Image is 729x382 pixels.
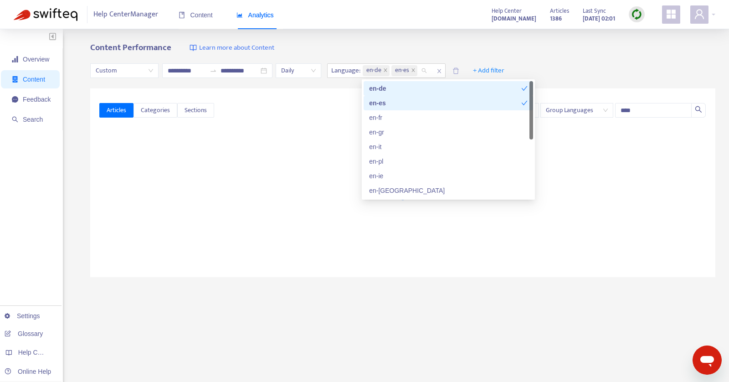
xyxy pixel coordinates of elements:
[452,67,459,74] span: delete
[23,116,43,123] span: Search
[190,44,197,52] img: image-link
[364,154,533,169] div: en-pl
[364,110,533,125] div: en-fr
[364,183,533,198] div: en-gb
[133,103,177,118] button: Categories
[12,76,18,83] span: container
[364,139,533,154] div: en-it
[179,12,185,18] span: book
[23,76,45,83] span: Content
[328,64,362,77] span: Language :
[236,11,274,19] span: Analytics
[583,6,606,16] span: Last Sync
[199,43,274,53] span: Learn more about Content
[236,12,243,18] span: area-chart
[141,105,170,115] span: Categories
[391,65,417,76] span: en-es
[550,14,562,24] strong: 1386
[694,9,705,20] span: user
[492,13,536,24] a: [DOMAIN_NAME]
[666,9,677,20] span: appstore
[12,116,18,123] span: search
[5,330,43,337] a: Glossary
[364,96,533,110] div: en-es
[369,156,528,166] div: en-pl
[521,100,528,106] span: check
[14,8,77,21] img: Swifteq
[210,67,217,74] span: swap-right
[521,85,528,92] span: check
[5,368,51,375] a: Online Help
[395,65,409,76] span: en-es
[5,312,40,320] a: Settings
[179,11,213,19] span: Content
[550,6,569,16] span: Articles
[12,56,18,62] span: signal
[190,43,274,53] a: Learn more about Content
[492,14,536,24] strong: [DOMAIN_NAME]
[433,66,445,77] span: close
[107,105,126,115] span: Articles
[23,56,49,63] span: Overview
[383,68,388,73] span: close
[466,63,511,78] button: + Add filter
[473,65,504,76] span: + Add filter
[210,67,217,74] span: to
[363,65,390,76] span: en-de
[364,125,533,139] div: en-gr
[369,171,528,181] div: en-ie
[369,98,521,108] div: en-es
[185,105,207,115] span: Sections
[583,14,615,24] strong: [DATE] 02:01
[366,65,381,76] span: en-de
[695,106,702,113] span: search
[12,96,18,103] span: message
[369,127,528,137] div: en-gr
[631,9,642,20] img: sync.dc5367851b00ba804db3.png
[96,64,153,77] span: Custom
[99,103,133,118] button: Articles
[411,68,416,73] span: close
[546,103,608,117] span: Group Languages
[369,113,528,123] div: en-fr
[369,83,521,93] div: en-de
[93,6,158,23] span: Help Center Manager
[369,142,528,152] div: en-it
[492,6,522,16] span: Help Center
[18,349,56,356] span: Help Centers
[364,81,533,96] div: en-de
[177,103,214,118] button: Sections
[281,64,316,77] span: Daily
[23,96,51,103] span: Feedback
[364,169,533,183] div: en-ie
[693,346,722,375] iframe: Button to launch messaging window
[90,41,171,55] b: Content Performance
[369,186,528,196] div: en-[GEOGRAPHIC_DATA]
